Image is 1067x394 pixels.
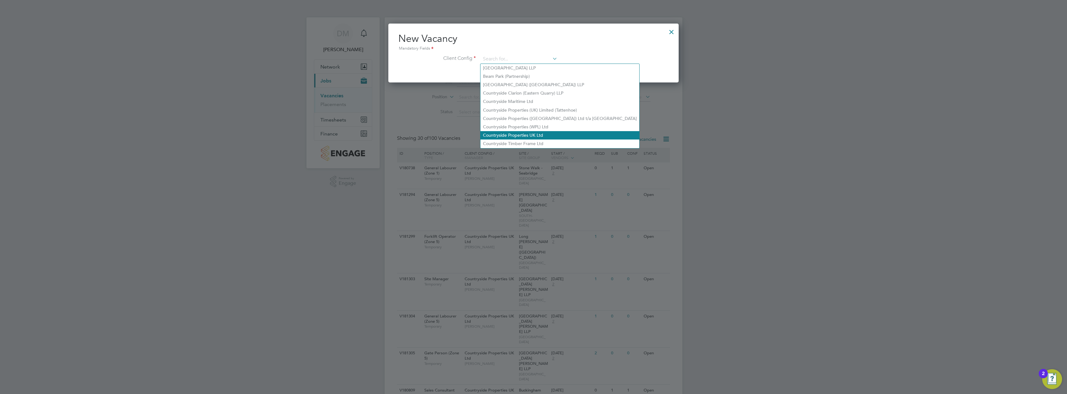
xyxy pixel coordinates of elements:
[480,106,639,114] li: Countryside Properties (UK) Limited (Tattenhoe)
[1042,374,1045,382] div: 2
[480,123,639,131] li: Countryside Properties (WPL) Ltd
[480,81,639,89] li: [GEOGRAPHIC_DATA] ([GEOGRAPHIC_DATA]) LLP
[480,97,639,106] li: Countryside Maritime Ltd
[480,139,639,148] li: Countryside Timber Frame Ltd
[398,32,669,52] h2: New Vacancy
[480,89,639,97] li: Countryside Clarion (Eastern Quarry) LLP
[1042,369,1062,389] button: Open Resource Center, 2 new notifications
[480,131,639,139] li: Countryside Properties UK Ltd
[398,45,669,52] div: Mandatory Fields
[481,55,557,64] input: Search for...
[398,55,476,62] label: Client Config
[480,114,639,123] li: Countryside Properties ([GEOGRAPHIC_DATA]) Ltd t/a [GEOGRAPHIC_DATA]
[480,72,639,81] li: Beam Park (Partnership)
[480,64,639,72] li: [GEOGRAPHIC_DATA] LLP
